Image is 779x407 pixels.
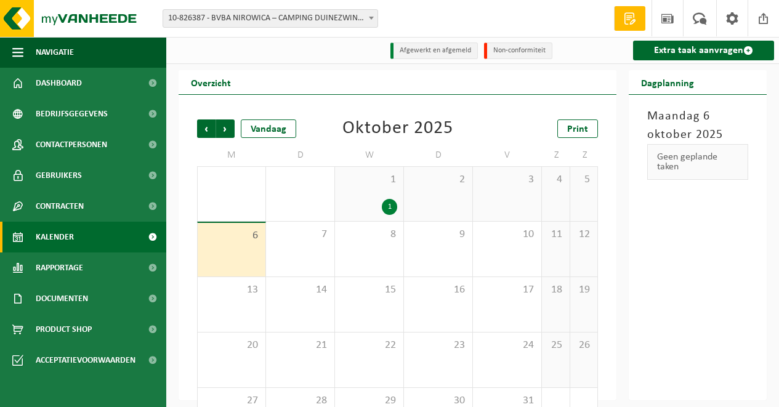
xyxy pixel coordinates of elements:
[479,339,535,352] span: 24
[341,283,397,297] span: 15
[204,339,259,352] span: 20
[410,173,466,187] span: 2
[473,144,542,166] td: V
[576,339,592,352] span: 26
[341,339,397,352] span: 22
[479,283,535,297] span: 17
[36,68,82,99] span: Dashboard
[570,144,599,166] td: Z
[341,228,397,241] span: 8
[548,283,563,297] span: 18
[36,283,88,314] span: Documenten
[633,41,774,60] a: Extra taak aanvragen
[216,119,235,138] span: Volgende
[548,339,563,352] span: 25
[647,107,748,144] h3: Maandag 6 oktober 2025
[479,228,535,241] span: 10
[36,314,92,345] span: Product Shop
[410,339,466,352] span: 23
[163,10,377,27] span: 10-826387 - BVBA NIROWICA – CAMPING DUINEZWIN - BREDENE
[576,173,592,187] span: 5
[36,222,74,252] span: Kalender
[479,173,535,187] span: 3
[272,228,328,241] span: 7
[548,228,563,241] span: 11
[197,119,216,138] span: Vorige
[548,173,563,187] span: 4
[342,119,453,138] div: Oktober 2025
[647,144,748,180] div: Geen geplande taken
[266,144,335,166] td: D
[341,173,397,187] span: 1
[542,144,570,166] td: Z
[382,199,397,215] div: 1
[557,119,598,138] a: Print
[163,9,378,28] span: 10-826387 - BVBA NIROWICA – CAMPING DUINEZWIN - BREDENE
[36,99,108,129] span: Bedrijfsgegevens
[272,339,328,352] span: 21
[197,144,266,166] td: M
[179,70,243,94] h2: Overzicht
[410,228,466,241] span: 9
[36,129,107,160] span: Contactpersonen
[36,345,135,376] span: Acceptatievoorwaarden
[576,283,592,297] span: 19
[241,119,296,138] div: Vandaag
[204,229,259,243] span: 6
[36,191,84,222] span: Contracten
[567,124,588,134] span: Print
[36,252,83,283] span: Rapportage
[629,70,706,94] h2: Dagplanning
[404,144,473,166] td: D
[410,283,466,297] span: 16
[390,42,478,59] li: Afgewerkt en afgemeld
[484,42,552,59] li: Non-conformiteit
[272,283,328,297] span: 14
[36,37,74,68] span: Navigatie
[576,228,592,241] span: 12
[204,283,259,297] span: 13
[335,144,404,166] td: W
[36,160,82,191] span: Gebruikers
